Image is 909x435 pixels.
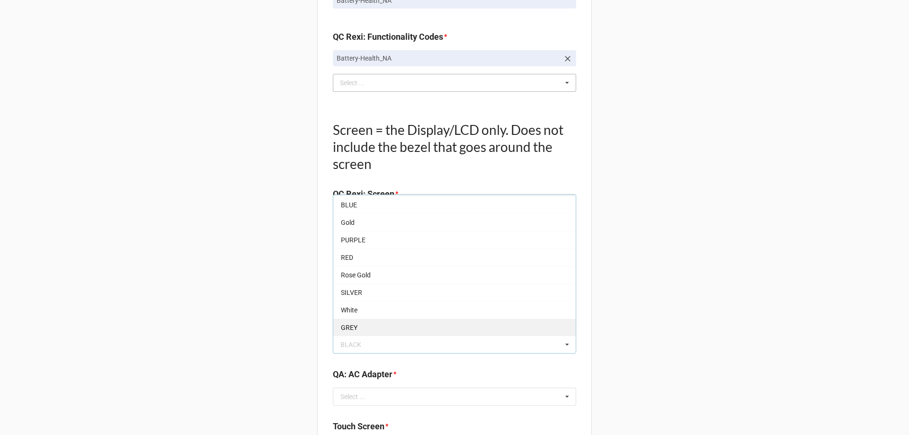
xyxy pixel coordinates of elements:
[341,306,357,314] span: White
[341,236,365,244] span: PURPLE
[333,187,394,201] label: QC Rexi: Screen
[341,324,357,331] span: GREY
[341,271,371,279] span: Rose Gold
[341,219,355,226] span: Gold
[333,121,576,172] h1: Screen = the Display/LCD only. Does not include the bezel that goes around the screen
[340,393,365,400] div: Select ...
[341,201,357,209] span: BLUE
[333,30,443,44] label: QC Rexi: Functionality Codes
[333,420,384,433] label: Touch Screen
[341,289,362,296] span: SILVER
[337,53,559,63] p: Battery-Health_NA
[333,368,392,381] label: QA: AC Adapter
[338,77,378,88] div: Select ...
[341,254,353,261] span: RED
